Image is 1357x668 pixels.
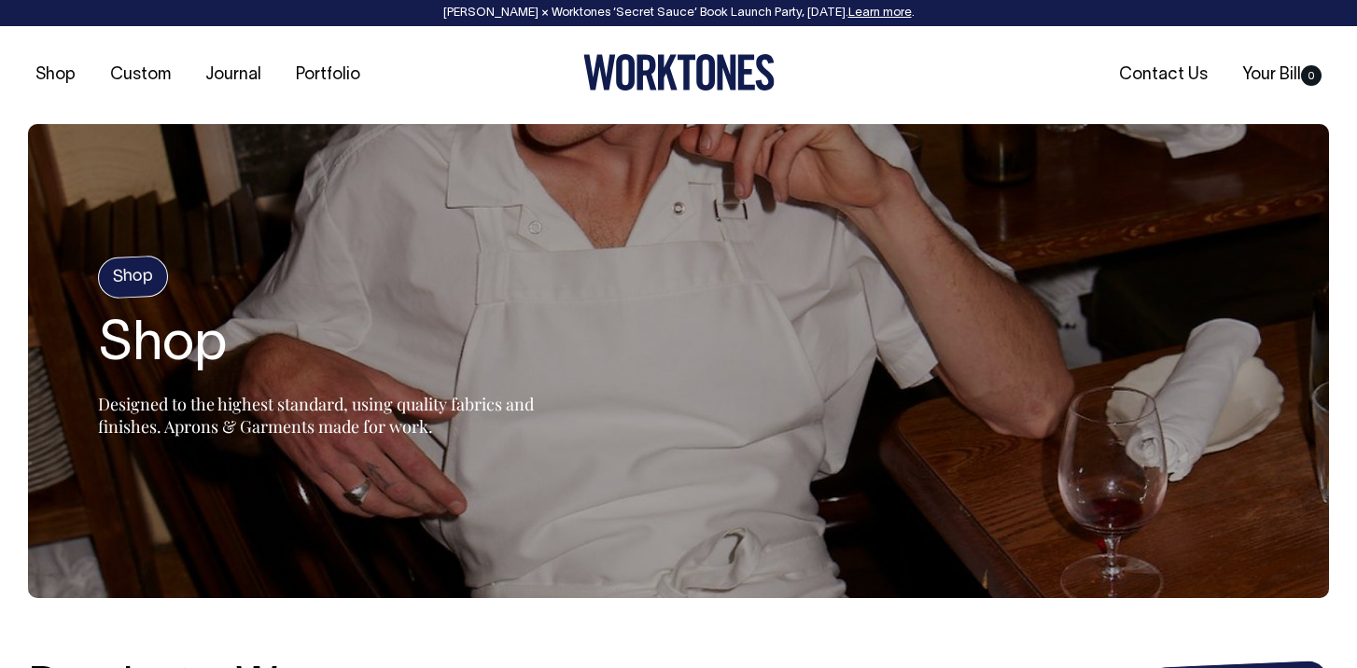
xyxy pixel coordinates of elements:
[19,7,1338,20] div: [PERSON_NAME] × Worktones ‘Secret Sauce’ Book Launch Party, [DATE]. .
[97,256,169,299] h4: Shop
[848,7,912,19] a: Learn more
[1301,65,1322,86] span: 0
[1235,60,1329,90] a: Your Bill0
[103,60,178,90] a: Custom
[288,60,368,90] a: Portfolio
[98,316,565,376] h1: Shop
[28,60,83,90] a: Shop
[198,60,269,90] a: Journal
[1112,60,1215,90] a: Contact Us
[98,393,534,438] span: Designed to the highest standard, using quality fabrics and finishes. Aprons & Garments made for ...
